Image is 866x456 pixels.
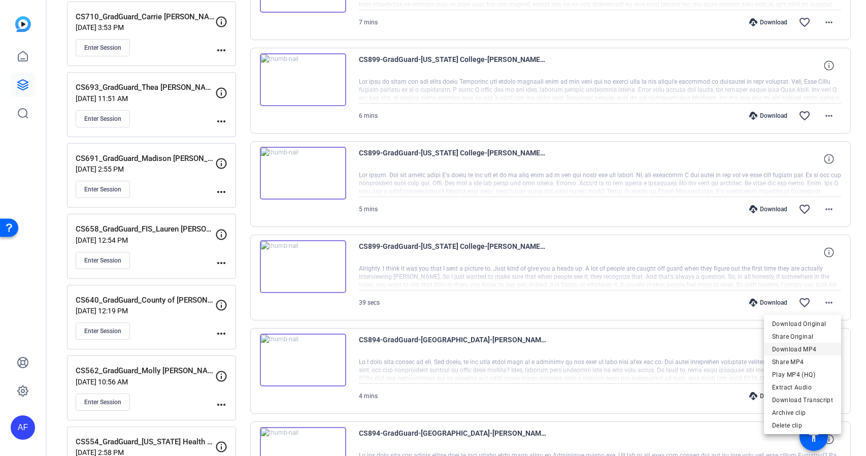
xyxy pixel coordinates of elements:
[772,318,833,330] span: Download Original
[772,369,833,381] span: Play MP4 (HQ)
[772,381,833,394] span: Extract Audio
[772,394,833,406] span: Download Transcript
[772,343,833,355] span: Download MP4
[772,419,833,432] span: Delete clip
[772,407,833,419] span: Archive clip
[772,331,833,343] span: Share Original
[772,356,833,368] span: Share MP4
